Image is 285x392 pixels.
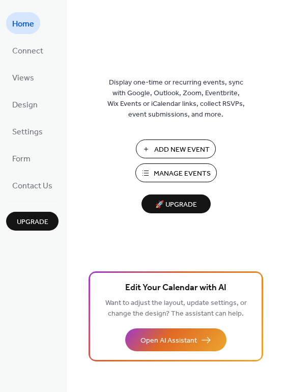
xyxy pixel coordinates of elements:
[6,66,40,88] a: Views
[148,198,205,212] span: 🚀 Upgrade
[141,194,211,213] button: 🚀 Upgrade
[6,174,59,196] a: Contact Us
[140,335,197,346] span: Open AI Assistant
[135,163,217,182] button: Manage Events
[12,178,52,194] span: Contact Us
[125,328,226,351] button: Open AI Assistant
[12,70,34,86] span: Views
[6,12,40,34] a: Home
[17,217,48,228] span: Upgrade
[154,145,210,155] span: Add New Event
[12,16,34,32] span: Home
[6,93,44,115] a: Design
[6,120,49,142] a: Settings
[6,147,37,169] a: Form
[125,281,226,295] span: Edit Your Calendar with AI
[154,169,211,179] span: Manage Events
[12,124,43,140] span: Settings
[12,151,31,167] span: Form
[12,97,38,113] span: Design
[107,77,245,120] span: Display one-time or recurring events, sync with Google, Outlook, Zoom, Eventbrite, Wix Events or ...
[105,296,247,321] span: Want to adjust the layout, update settings, or change the design? The assistant can help.
[136,139,216,158] button: Add New Event
[12,43,43,59] span: Connect
[6,39,49,61] a: Connect
[6,212,59,231] button: Upgrade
